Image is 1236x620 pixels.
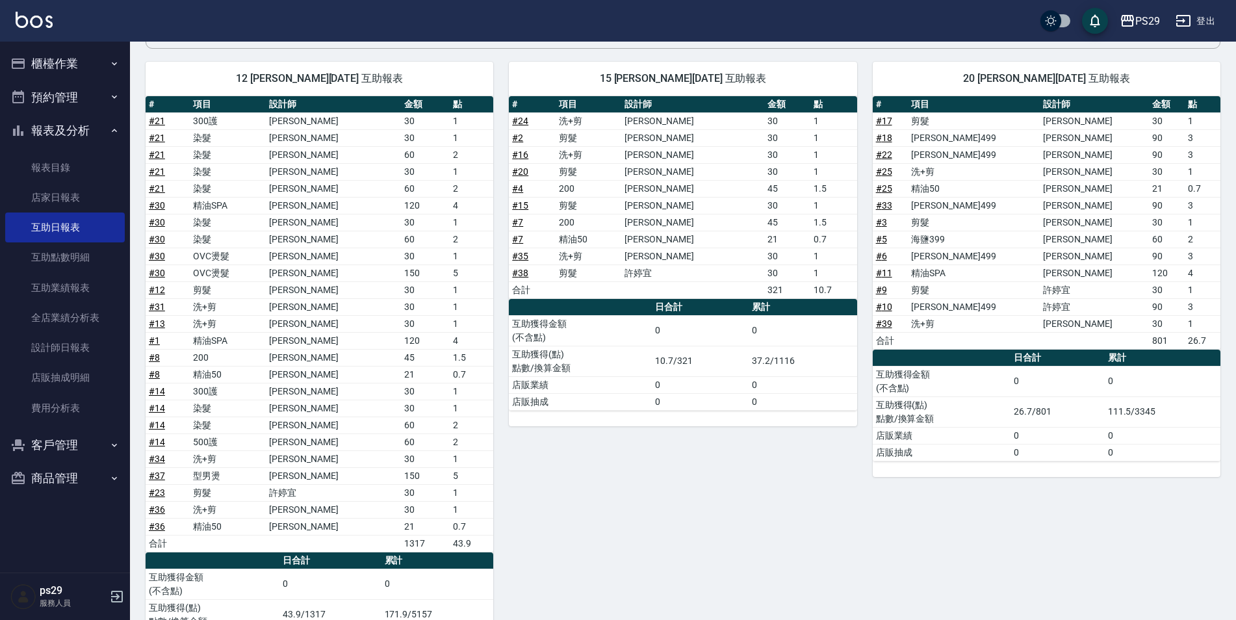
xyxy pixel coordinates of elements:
a: #38 [512,268,528,278]
td: 30 [1149,214,1185,231]
td: 3 [1185,298,1220,315]
td: 1 [450,298,494,315]
td: [PERSON_NAME] [1040,129,1149,146]
td: 120 [401,332,450,349]
td: [PERSON_NAME]499 [908,248,1040,265]
a: #9 [876,285,887,295]
td: 2 [450,417,494,433]
td: [PERSON_NAME] [1040,163,1149,180]
td: 21 [401,366,450,383]
a: #30 [149,200,165,211]
div: PS29 [1135,13,1160,29]
td: 1 [450,400,494,417]
td: 30 [401,129,450,146]
th: 設計師 [266,96,401,113]
td: 染髮 [190,163,266,180]
td: 精油SPA [190,332,266,349]
td: 4 [450,332,494,349]
td: [PERSON_NAME] [621,112,764,129]
td: 互助獲得金額 (不含點) [873,366,1011,396]
td: [PERSON_NAME]499 [908,298,1040,315]
span: 12 [PERSON_NAME][DATE] 互助報表 [161,72,478,85]
td: [PERSON_NAME] [266,214,401,231]
td: 0 [652,393,749,410]
td: [PERSON_NAME] [266,315,401,332]
td: 45 [764,180,811,197]
p: 服務人員 [40,597,106,609]
td: 精油50 [190,366,266,383]
td: 剪髮 [556,163,622,180]
td: 30 [401,163,450,180]
td: 剪髮 [556,129,622,146]
td: 60 [401,433,450,450]
th: 點 [450,96,494,113]
td: 1 [1185,315,1220,332]
td: 10.7 [810,281,856,298]
td: 1 [1185,281,1220,298]
a: #4 [512,183,523,194]
a: #6 [876,251,887,261]
td: 許婷宜 [1040,281,1149,298]
a: #22 [876,149,892,160]
td: 0 [1011,444,1104,461]
td: 精油SPA [190,197,266,214]
th: 金額 [1149,96,1185,113]
td: 0 [749,393,857,410]
a: #7 [512,234,523,244]
td: [PERSON_NAME] [266,400,401,417]
a: #14 [149,420,165,430]
td: 90 [1149,129,1185,146]
td: 90 [1149,248,1185,265]
td: 2 [450,180,494,197]
a: #7 [512,217,523,227]
td: [PERSON_NAME] [266,265,401,281]
a: #8 [149,352,160,363]
td: 1 [810,112,856,129]
a: #35 [512,251,528,261]
td: [PERSON_NAME] [266,180,401,197]
a: #15 [512,200,528,211]
td: 120 [401,197,450,214]
a: #30 [149,251,165,261]
table: a dense table [146,96,493,552]
img: Person [10,584,36,610]
td: 60 [401,231,450,248]
td: 26.7/801 [1011,396,1104,427]
td: 300護 [190,383,266,400]
th: 設計師 [621,96,764,113]
button: 櫃檯作業 [5,47,125,81]
button: 客戶管理 [5,428,125,462]
td: 1 [1185,112,1220,129]
td: 1 [450,315,494,332]
td: 1 [810,265,856,281]
td: 1 [450,281,494,298]
a: #14 [149,437,165,447]
td: 洗+剪 [556,112,622,129]
td: 0.7 [1185,180,1220,197]
td: 許婷宜 [621,265,764,281]
td: 剪髮 [190,281,266,298]
td: 染髮 [190,129,266,146]
a: #17 [876,116,892,126]
td: 染髮 [190,417,266,433]
td: 30 [401,248,450,265]
h5: ps29 [40,584,106,597]
td: 合計 [873,332,908,349]
td: 1 [810,146,856,163]
td: 剪髮 [908,112,1040,129]
td: [PERSON_NAME] [1040,180,1149,197]
th: 累計 [1105,350,1220,367]
a: #14 [149,386,165,396]
a: 費用分析表 [5,393,125,423]
td: [PERSON_NAME] [266,163,401,180]
td: 互助獲得金額 (不含點) [509,315,652,346]
td: 30 [764,129,811,146]
td: 精油SPA [908,265,1040,281]
td: 1 [450,383,494,400]
td: [PERSON_NAME] [266,417,401,433]
span: 20 [PERSON_NAME][DATE] 互助報表 [888,72,1205,85]
td: [PERSON_NAME] [266,383,401,400]
a: 報表目錄 [5,153,125,183]
td: [PERSON_NAME] [1040,248,1149,265]
td: [PERSON_NAME] [621,163,764,180]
